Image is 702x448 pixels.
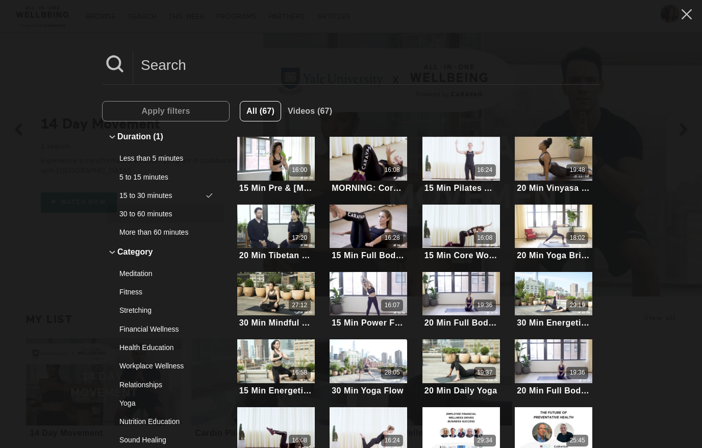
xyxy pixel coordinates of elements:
[330,339,407,396] a: 30 Min Yoga Flow28:0530 Min Yoga Flow
[107,301,224,319] button: Stretching
[477,166,492,175] div: 16:24
[422,205,500,262] a: 15 Min Core Workout16:0815 Min Core Workout
[119,324,205,334] div: Financial Wellness
[332,251,405,260] div: 15 Min Full Body Pilates
[240,101,281,121] button: All (67)
[237,272,315,329] a: 30 Min Mindful Yoga For Kids27:1230 Min Mindful Yoga For Kids
[107,320,224,338] button: Financial Wellness
[385,436,400,445] div: 16:24
[119,209,205,219] div: 30 to 60 minutes
[119,153,205,163] div: Less than 5 minutes
[107,205,224,223] button: 30 to 60 minutes
[424,318,498,328] div: 20 Min Full Body Flow
[119,227,205,237] div: More than 60 minutes
[570,368,585,377] div: 19:36
[570,301,585,310] div: 29:19
[515,272,592,329] a: 30 Min Energetic Yoga29:1930 Min Energetic Yoga
[424,183,498,193] div: 15 Min Pilates Arms
[107,357,224,375] button: Workplace Wellness
[119,342,205,353] div: Health Education
[570,234,585,242] div: 18:02
[422,137,500,194] a: 15 Min Pilates Arms16:2415 Min Pilates Arms
[237,339,315,396] a: 15 Min Energetic Yoga16:5815 Min Energetic Yoga
[288,107,332,115] span: Videos (67)
[422,339,500,396] a: 20 Min Daily Yoga19:3720 Min Daily Yoga
[517,318,590,328] div: 30 Min Energetic Yoga
[119,435,205,445] div: Sound Healing
[330,137,407,194] a: MORNING: Core Workout16:08MORNING: Core Workout
[119,190,205,201] div: 15 to 30 minutes
[239,386,313,395] div: 15 Min Energetic Yoga
[119,416,205,427] div: Nutrition Education
[237,205,315,262] a: 20 Min Tibetan Breathing17:2020 Min Tibetan Breathing
[385,301,400,310] div: 16:07
[292,234,307,242] div: 17:20
[292,436,307,445] div: 16:08
[237,137,315,194] a: 15 Min Pre & Postnatal: Conditioning Workout 16:0015 Min Pre & [MEDICAL_DATA]: Conditioning Workout
[239,251,313,260] div: 20 Min Tibetan Breathing
[119,287,205,297] div: Fitness
[107,127,224,147] button: Duration (1)
[515,339,592,396] a: 20 Min Full Body Flow19:3620 Min Full Body Flow
[119,305,205,315] div: Stretching
[119,172,205,182] div: 5 to 15 minutes
[107,149,224,167] button: Less than 5 minutes
[477,368,492,377] div: 19:37
[107,394,224,412] button: Yoga
[477,301,492,310] div: 19:36
[517,251,590,260] div: 20 Min Yoga Brilliant Legs
[515,205,592,262] a: 20 Min Yoga Brilliant Legs18:0220 Min Yoga Brilliant Legs
[332,386,404,395] div: 30 Min Yoga Flow
[424,386,497,395] div: 20 Min Daily Yoga
[477,436,492,445] div: 29:34
[515,137,592,194] a: 20 Min Vinyasa Flow19:4820 Min Vinyasa Flow
[107,338,224,357] button: Health Education
[385,234,400,242] div: 16:28
[332,318,405,328] div: 15 Min Power Flow
[133,51,600,79] input: Search
[517,386,590,395] div: 20 Min Full Body Flow
[422,272,500,329] a: 20 Min Full Body Flow19:3620 Min Full Body Flow
[570,436,585,445] div: 25:45
[292,301,307,310] div: 27:12
[119,398,205,408] div: Yoga
[119,268,205,279] div: Meditation
[107,168,224,186] button: 5 to 15 minutes
[517,183,590,193] div: 20 Min Vinyasa Flow
[570,166,585,175] div: 19:48
[107,186,224,205] button: 15 to 30 minutes
[119,361,205,371] div: Workplace Wellness
[292,166,307,175] div: 16:00
[107,283,224,301] button: Fitness
[107,264,224,283] button: Meditation
[239,318,313,328] div: 30 Min Mindful Yoga For Kids
[107,242,224,262] button: Category
[477,234,492,242] div: 16:08
[107,223,224,241] button: More than 60 minutes
[330,205,407,262] a: 15 Min Full Body Pilates16:2815 Min Full Body Pilates
[424,251,498,260] div: 15 Min Core Workout
[246,107,274,115] span: All (67)
[292,368,307,377] div: 16:58
[332,183,405,193] div: MORNING: Core Workout
[119,380,205,390] div: Relationships
[330,272,407,329] a: 15 Min Power Flow16:0715 Min Power Flow
[107,412,224,431] button: Nutrition Education
[385,166,400,175] div: 16:08
[107,376,224,394] button: Relationships
[281,101,339,121] button: Videos (67)
[385,368,400,377] div: 28:05
[239,183,313,193] div: 15 Min Pre & [MEDICAL_DATA]: Conditioning Workout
